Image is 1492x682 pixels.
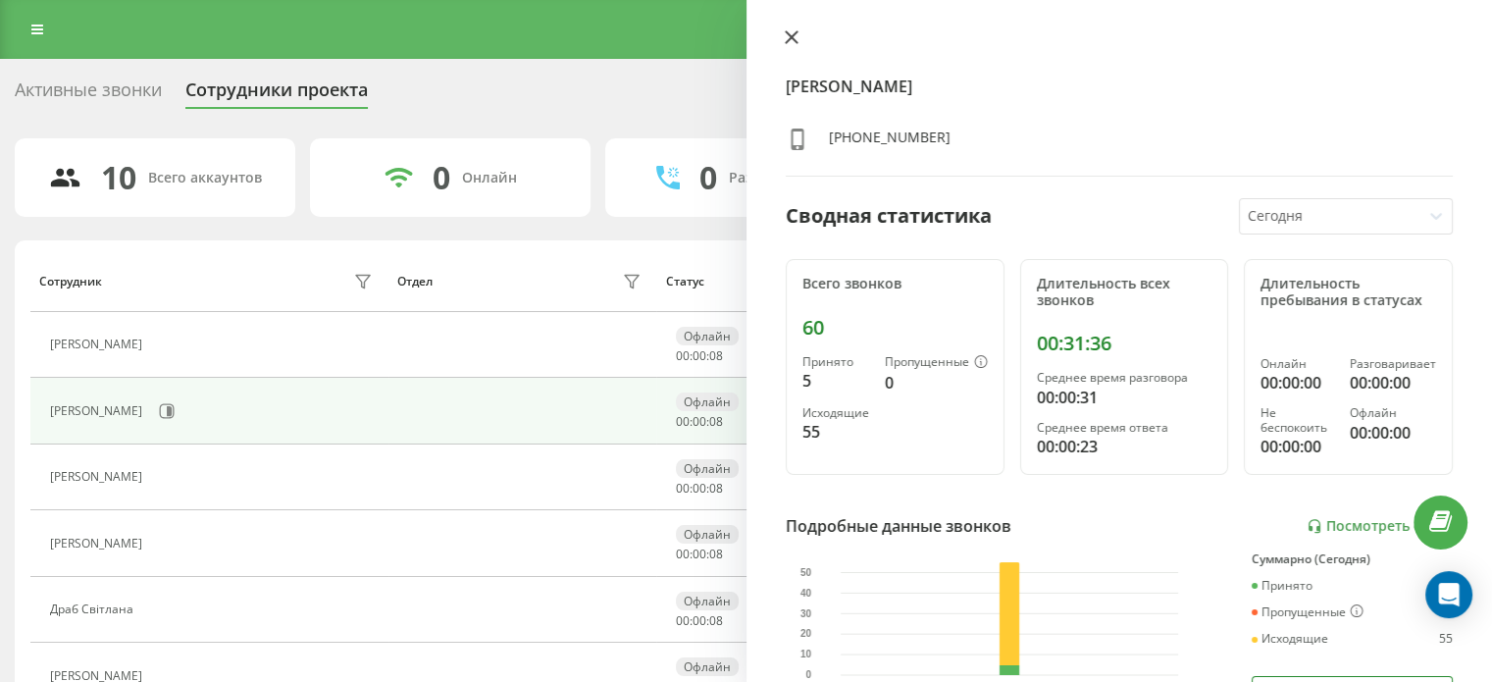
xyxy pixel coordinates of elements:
div: Длительность всех звонков [1037,276,1212,309]
div: : : [676,548,723,561]
div: 00:00:00 [1260,435,1334,458]
div: : : [676,415,723,429]
div: Сводная статистика [786,201,992,231]
div: [PERSON_NAME] [50,470,147,484]
div: : : [676,614,723,628]
div: Офлайн [676,327,739,345]
div: Офлайн [676,459,739,478]
span: 08 [709,347,723,364]
div: 00:00:31 [1037,386,1212,409]
div: 55 [802,420,869,444]
div: Офлайн [676,657,739,676]
div: Среднее время ответа [1037,421,1212,435]
text: 50 [800,567,812,578]
div: [PERSON_NAME] [50,404,147,418]
div: [PERSON_NAME] [50,537,147,551]
span: 00 [676,546,690,562]
span: 00 [693,413,706,430]
span: 00 [693,347,706,364]
div: 0 [433,159,450,196]
div: Пропущенные [885,355,988,371]
div: Офлайн [1350,406,1436,420]
div: : : [676,482,723,496]
span: 00 [676,612,690,629]
div: Сотрудники проекта [185,79,368,110]
span: 00 [676,413,690,430]
div: Онлайн [462,170,517,186]
text: 0 [805,669,811,680]
div: Статус [666,275,704,289]
div: Отдел [397,275,433,289]
div: : : [676,349,723,363]
div: Драб Світлана [50,603,138,616]
div: Офлайн [676,525,739,544]
span: 00 [693,612,706,629]
div: Подробные данные звонков [786,514,1011,538]
div: 55 [1439,632,1453,646]
h4: [PERSON_NAME] [786,75,1454,98]
div: Офлайн [676,393,739,411]
div: Сотрудник [39,275,102,289]
div: Всего аккаунтов [148,170,262,186]
span: 00 [676,480,690,497]
div: 5 [802,369,869,393]
div: Исходящие [1252,632,1328,646]
div: 00:00:00 [1350,371,1436,394]
div: Не беспокоить [1260,406,1334,435]
div: Длительность пребывания в статусах [1260,276,1436,309]
span: 08 [709,413,723,430]
div: 00:31:36 [1037,332,1212,355]
div: Разговаривает [1350,357,1436,371]
span: 08 [709,546,723,562]
div: Суммарно (Сегодня) [1252,552,1453,566]
div: Всего звонков [802,276,988,292]
text: 10 [800,649,812,659]
span: 00 [693,480,706,497]
text: 40 [800,588,812,599]
div: Принято [1252,579,1312,593]
div: Разговаривают [729,170,836,186]
div: [PHONE_NUMBER] [829,128,951,156]
div: Принято [802,355,869,369]
span: 00 [676,347,690,364]
div: Среднее время разговора [1037,371,1212,385]
div: Пропущенные [1252,604,1363,620]
div: 10 [101,159,136,196]
a: Посмотреть отчет [1307,518,1453,535]
span: 00 [693,546,706,562]
div: 60 [802,316,988,340]
div: 00:00:00 [1260,371,1334,394]
div: Исходящие [802,406,869,420]
div: Офлайн [676,592,739,610]
div: 00:00:00 [1350,421,1436,445]
div: Open Intercom Messenger [1425,571,1472,618]
span: 08 [709,480,723,497]
text: 30 [800,608,812,619]
div: [PERSON_NAME] [50,338,147,351]
div: Активные звонки [15,79,162,110]
div: Онлайн [1260,357,1334,371]
div: 0 [699,159,717,196]
text: 20 [800,628,812,639]
div: 0 [885,371,988,394]
div: 00:00:23 [1037,435,1212,458]
span: 08 [709,612,723,629]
